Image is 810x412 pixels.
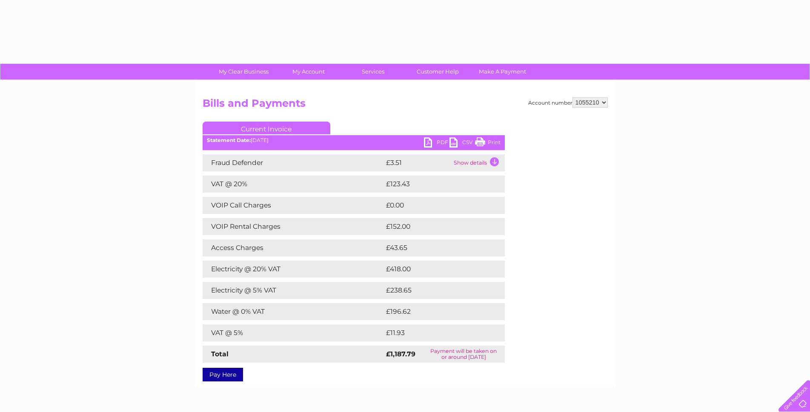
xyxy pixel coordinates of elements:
[203,122,330,134] a: Current Invoice
[386,350,415,358] strong: £1,187.79
[203,197,384,214] td: VOIP Call Charges
[203,97,608,114] h2: Bills and Payments
[338,64,408,80] a: Services
[452,154,505,171] td: Show details
[207,137,251,143] b: Statement Date:
[211,350,229,358] strong: Total
[203,137,505,143] div: [DATE]
[384,197,485,214] td: £0.00
[384,282,490,299] td: £238.65
[203,368,243,381] a: Pay Here
[273,64,343,80] a: My Account
[203,239,384,256] td: Access Charges
[384,154,452,171] td: £3.51
[528,97,608,108] div: Account number
[203,303,384,320] td: Water @ 0% VAT
[403,64,473,80] a: Customer Help
[384,261,489,278] td: £418.00
[203,176,384,193] td: VAT @ 20%
[384,176,489,193] td: £123.43
[203,218,384,235] td: VOIP Rental Charges
[423,346,504,363] td: Payment will be taken on or around [DATE]
[384,218,489,235] td: £152.00
[384,303,489,320] td: £196.62
[467,64,538,80] a: Make A Payment
[449,137,475,150] a: CSV
[384,239,487,256] td: £43.65
[424,137,449,150] a: PDF
[203,154,384,171] td: Fraud Defender
[475,137,501,150] a: Print
[209,64,279,80] a: My Clear Business
[203,324,384,341] td: VAT @ 5%
[203,261,384,278] td: Electricity @ 20% VAT
[384,324,486,341] td: £11.93
[203,282,384,299] td: Electricity @ 5% VAT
